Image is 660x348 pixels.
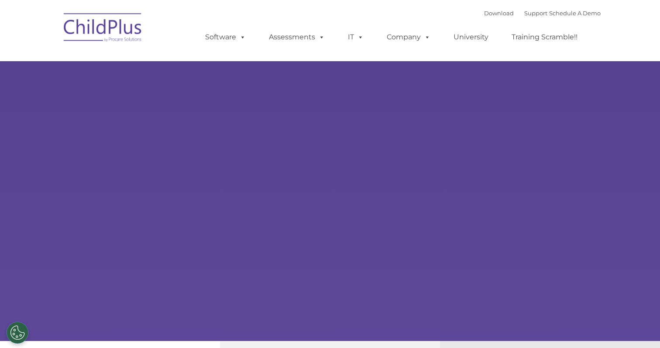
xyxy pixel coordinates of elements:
[260,28,333,46] a: Assessments
[339,28,372,46] a: IT
[196,28,254,46] a: Software
[549,10,601,17] a: Schedule A Demo
[378,28,439,46] a: Company
[7,322,28,344] button: Cookies Settings
[445,28,497,46] a: University
[484,10,601,17] font: |
[59,7,147,51] img: ChildPlus by Procare Solutions
[524,10,547,17] a: Support
[484,10,514,17] a: Download
[503,28,586,46] a: Training Scramble!!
